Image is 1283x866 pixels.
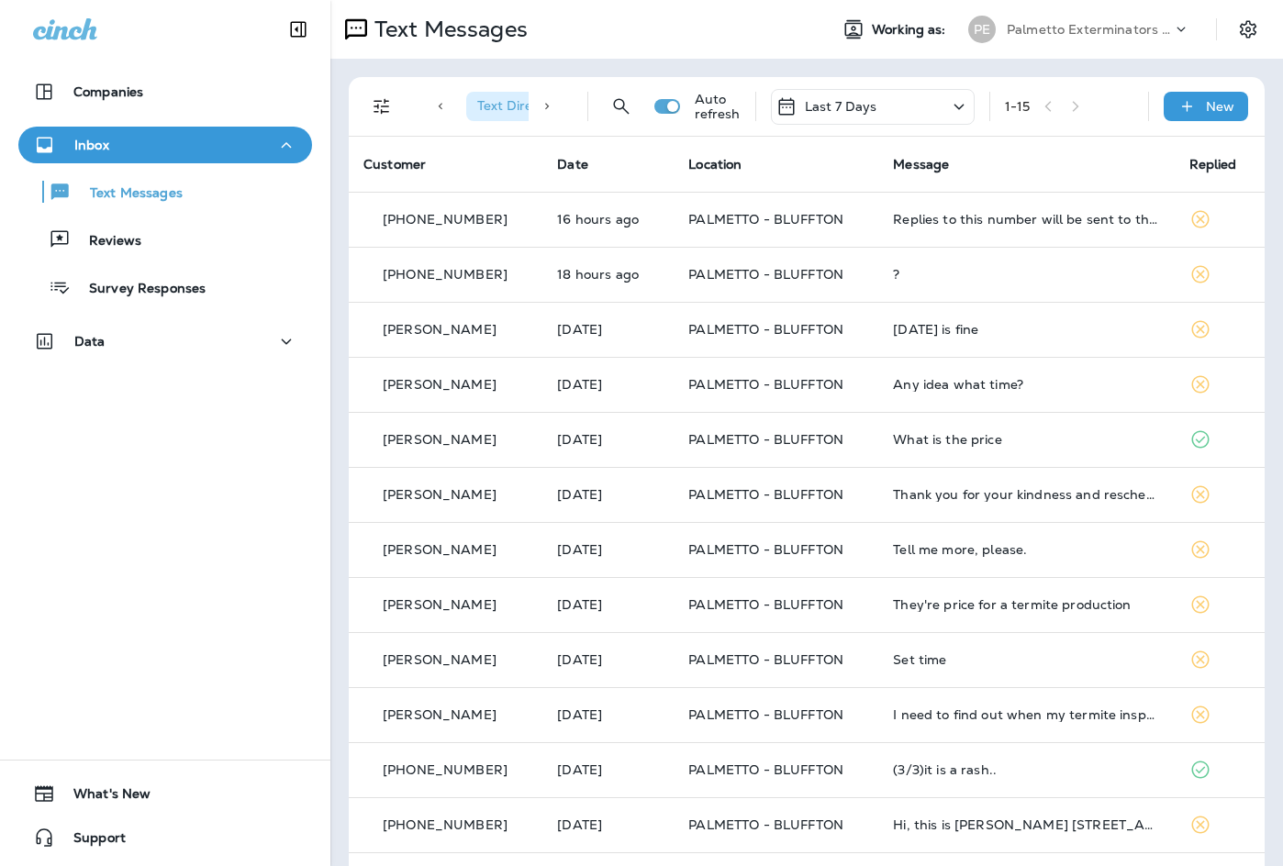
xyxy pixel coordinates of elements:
span: PALMETTO - BLUFFTON [688,266,843,283]
div: PE [968,16,996,43]
button: Companies [18,73,312,110]
div: They're price for a termite production [893,597,1159,612]
p: [PERSON_NAME] [383,707,496,722]
p: Inbox [74,138,109,152]
p: [PHONE_NUMBER] [383,212,508,227]
p: Reviews [71,233,141,250]
span: Date [557,156,588,172]
button: Inbox [18,127,312,163]
p: Data [74,334,106,349]
span: PALMETTO - BLUFFTON [688,376,843,393]
p: [PHONE_NUMBER] [383,762,508,777]
div: Tell me more, please. [893,542,1159,557]
p: Sep 10, 2025 10:41 AM [557,377,659,392]
p: [PERSON_NAME] [383,597,496,612]
p: Sep 9, 2025 07:52 PM [557,432,659,447]
button: Search Messages [603,88,640,125]
div: Thank you for your kindness and rescheduling. We did not know the vendors were going to be here t... [893,487,1159,502]
span: PALMETTO - BLUFFTON [688,651,843,668]
button: Survey Responses [18,268,312,306]
span: What's New [55,786,151,808]
span: PALMETTO - BLUFFTON [688,431,843,448]
span: PALMETTO - BLUFFTON [688,486,843,503]
p: [PERSON_NAME] [383,432,496,447]
p: [PERSON_NAME] [383,487,496,502]
span: Location [688,156,742,172]
span: PALMETTO - BLUFFTON [688,211,843,228]
span: Support [55,830,126,852]
div: Set time [893,652,1159,667]
button: What's New [18,775,312,812]
span: PALMETTO - BLUFFTON [688,596,843,613]
div: Any idea what time? [893,377,1159,392]
span: PALMETTO - BLUFFTON [688,761,843,778]
p: Sep 10, 2025 05:06 PM [557,322,659,337]
span: PALMETTO - BLUFFTON [688,706,843,723]
p: Survey Responses [71,281,206,298]
button: Filters [363,88,400,125]
p: Sep 8, 2025 12:37 PM [557,817,659,832]
button: Settings [1232,13,1265,46]
p: [PERSON_NAME] [383,652,496,667]
p: Last 7 Days [805,99,877,114]
div: ? [893,267,1159,282]
div: (3/3)it is a rash.. [893,762,1159,777]
span: Replied [1189,156,1237,172]
div: I need to find out when my termite inspection is? [893,707,1159,722]
p: Sep 9, 2025 10:12 AM [557,762,659,777]
p: Sep 9, 2025 04:32 PM [557,487,659,502]
p: Sep 9, 2025 12:10 PM [557,652,659,667]
p: Sep 11, 2025 03:49 PM [557,212,659,227]
p: Text Messages [72,185,183,203]
p: [PHONE_NUMBER] [383,267,508,282]
p: Sep 9, 2025 12:39 PM [557,542,659,557]
button: Reviews [18,220,312,259]
p: Sep 9, 2025 12:31 PM [557,597,659,612]
span: Message [893,156,949,172]
p: New [1206,99,1234,114]
span: PALMETTO - BLUFFTON [688,816,843,833]
span: PALMETTO - BLUFFTON [688,541,843,558]
span: Customer [363,156,426,172]
div: What is the price [893,432,1159,447]
button: Support [18,819,312,856]
div: Replies to this number will be sent to the customer. You can also choose to call the customer thr... [893,212,1159,227]
p: Text Messages [367,16,528,43]
button: Collapse Sidebar [273,11,324,48]
span: Working as: [872,22,950,38]
p: [PERSON_NAME] [383,542,496,557]
p: Companies [73,84,143,99]
p: Auto refresh [695,92,741,121]
p: [PHONE_NUMBER] [383,817,508,832]
div: Friday is fine [893,322,1159,337]
button: Data [18,323,312,360]
p: [PERSON_NAME] [383,377,496,392]
div: Hi, this is Patty Cooper 9 East Summerton Drive, Bluffton [893,817,1159,832]
p: Palmetto Exterminators LLC [1007,22,1172,37]
p: Sep 9, 2025 12:05 PM [557,707,659,722]
div: 1 - 15 [1005,99,1031,114]
button: Text Messages [18,172,312,211]
span: Text Direction : Incoming [477,97,623,114]
div: Text Direction:Incoming [466,92,653,121]
p: Sep 11, 2025 01:43 PM [557,267,659,282]
span: PALMETTO - BLUFFTON [688,321,843,338]
p: [PERSON_NAME] [383,322,496,337]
